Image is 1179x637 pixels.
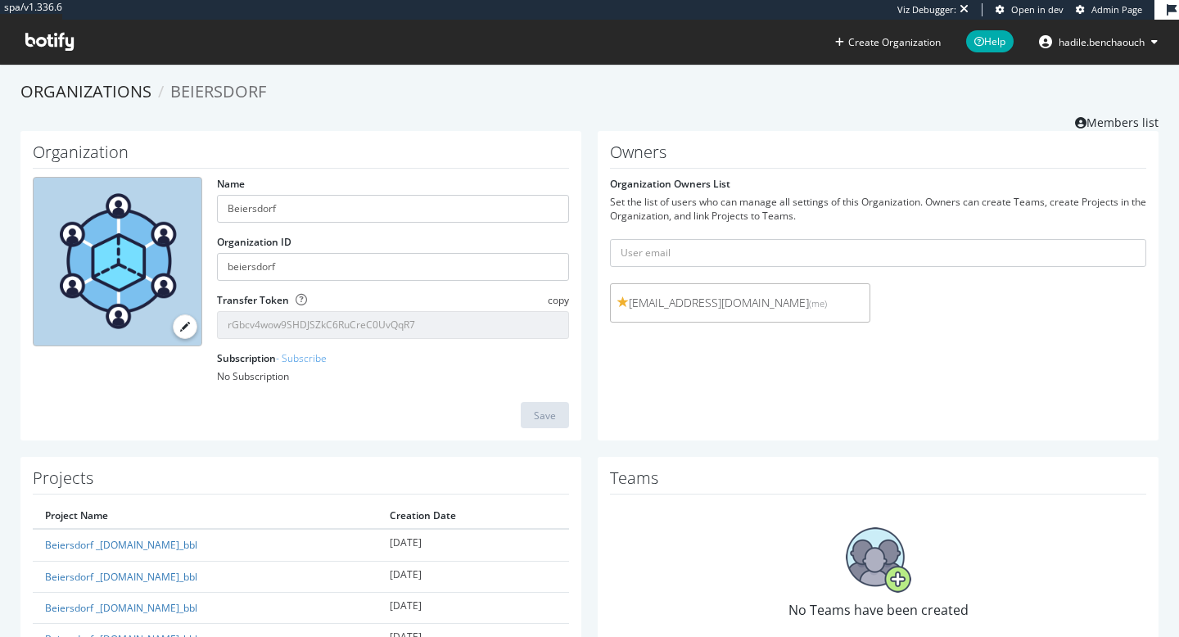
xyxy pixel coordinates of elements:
h1: Owners [610,143,1146,169]
label: Transfer Token [217,293,289,307]
small: (me) [809,297,827,309]
a: - Subscribe [276,351,327,365]
h1: Organization [33,143,569,169]
th: Project Name [33,503,377,529]
label: Subscription [217,351,327,365]
div: Save [534,409,556,422]
td: [DATE] [377,561,569,592]
a: Beiersdorf _[DOMAIN_NAME]_bbl [45,570,197,584]
span: hadile.benchaouch [1059,35,1145,49]
input: Organization ID [217,253,569,281]
span: No Teams have been created [788,601,969,619]
label: Name [217,177,245,191]
input: User email [610,239,1146,267]
div: Viz Debugger: [897,3,956,16]
th: Creation Date [377,503,569,529]
h1: Projects [33,469,569,495]
a: Beiersdorf _[DOMAIN_NAME]_bbl [45,538,197,552]
ol: breadcrumbs [20,80,1159,104]
span: Open in dev [1011,3,1064,16]
a: Open in dev [996,3,1064,16]
button: hadile.benchaouch [1026,29,1171,55]
label: Organization Owners List [610,177,730,191]
button: Create Organization [834,34,942,50]
button: Save [521,402,569,428]
td: [DATE] [377,529,569,561]
td: [DATE] [377,592,569,623]
img: No Teams have been created [846,527,911,593]
div: No Subscription [217,369,569,383]
span: Beiersdorf [170,80,266,102]
h1: Teams [610,469,1146,495]
span: Help [966,30,1014,52]
a: Members list [1075,111,1159,131]
a: Admin Page [1076,3,1142,16]
a: Beiersdorf _[DOMAIN_NAME]_bbl [45,601,197,615]
label: Organization ID [217,235,291,249]
div: Set the list of users who can manage all settings of this Organization. Owners can create Teams, ... [610,195,1146,223]
span: copy [548,293,569,307]
span: [EMAIL_ADDRESS][DOMAIN_NAME] [617,295,863,311]
a: Organizations [20,80,151,102]
span: Admin Page [1091,3,1142,16]
input: name [217,195,569,223]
